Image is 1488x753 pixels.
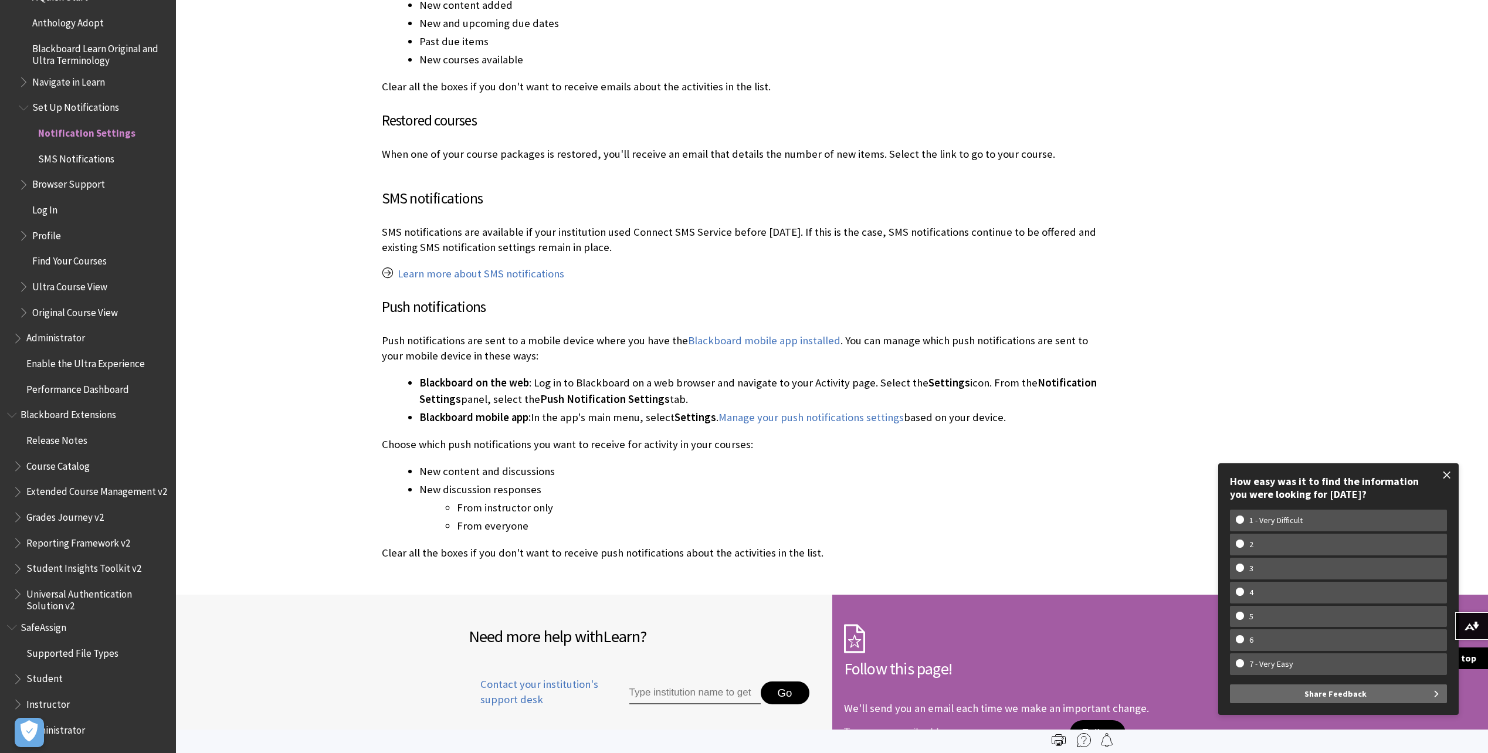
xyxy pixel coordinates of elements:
w-span: 6 [1236,635,1267,645]
button: Follow [1070,720,1125,746]
span: Find Your Courses [32,252,107,267]
span: Log In [32,200,57,216]
p: SMS notifications are available if your institution used Connect SMS Service before [DATE]. If th... [382,225,1109,255]
span: Blackboard on the web [419,376,529,389]
span: Original Course View [32,303,118,318]
li: In the app's main menu, select . based on your device. [419,409,1109,426]
span: Push Notification Settings [540,392,670,406]
input: email address [844,720,1070,745]
span: Set Up Notifications [32,98,119,114]
span: Blackboard Extensions [21,405,116,421]
img: Subscription Icon [844,624,865,653]
li: From everyone [457,518,1109,534]
h2: Follow this page! [844,656,1196,681]
span: Reporting Framework v2 [26,533,130,549]
img: More help [1077,733,1091,747]
span: SMS Notifications [38,149,114,165]
span: Contact your institution's support desk [469,677,602,707]
span: Anthology Adopt [32,13,104,29]
button: Go [761,681,809,705]
button: Share Feedback [1230,684,1447,703]
p: Push notifications are sent to a mobile device where you have the . You can manage which push not... [382,333,1109,364]
nav: Book outline for Blackboard SafeAssign [7,618,169,740]
p: We'll send you an email each time we make an important change. [844,701,1149,715]
li: New content and discussions [419,463,1109,480]
h3: Restored courses [382,110,1109,132]
span: Student [26,669,63,685]
span: Notification Settings [38,123,135,139]
w-span: 4 [1236,588,1267,598]
span: Administrator [26,720,85,736]
li: : Log in to Blackboard on a web browser and navigate to your Activity page. Select the icon. From... [419,375,1109,408]
span: Release Notes [26,430,87,446]
span: SafeAssign [21,618,66,633]
img: Print [1052,733,1066,747]
nav: Book outline for Blackboard Extensions [7,405,169,612]
a: Manage your push notifications settings [718,411,904,425]
w-span: 5 [1236,612,1267,622]
a: Blackboard mobile app installed [688,334,840,348]
li: From instructor only [457,500,1109,516]
span: Extended Course Management v2 [26,482,167,498]
a: Learn more about SMS notifications [398,267,564,281]
span: Instructor [26,694,70,710]
input: Type institution name to get support [629,681,761,705]
p: Clear all the boxes if you don't want to receive push notifications about the activities in the l... [382,545,1109,561]
span: Supported File Types [26,643,118,659]
span: Universal Authentication Solution v2 [26,584,168,612]
button: Open Preferences [15,718,44,747]
w-span: 2 [1236,540,1267,550]
p: When one of your course packages is restored, you'll receive an email that details the number of ... [382,147,1109,162]
span: Administrator [26,328,85,344]
span: Blackboard mobile app: [419,411,531,424]
p: Clear all the boxes if you don't want to receive emails about the activities in the list. [382,79,1109,94]
span: Course Catalog [26,456,90,472]
span: Share Feedback [1304,684,1367,703]
span: Grades Journey v2 [26,507,104,523]
span: Performance Dashboard [26,379,129,395]
span: Settings [928,376,970,389]
li: New courses available [419,52,1109,68]
w-span: 1 - Very Difficult [1236,515,1316,525]
span: Browser Support [32,175,105,191]
h2: Need more help with ? [469,624,821,649]
span: Profile [32,226,61,242]
p: Choose which push notifications you want to receive for activity in your courses: [382,437,1109,452]
span: Enable the Ultra Experience [26,354,145,369]
span: Learn [603,626,640,647]
span: Settings [674,411,716,424]
span: Student Insights Toolkit v2 [26,559,141,575]
span: Ultra Course View [32,277,107,293]
a: Contact your institution's support desk [469,677,602,721]
h3: SMS notifications [382,188,1109,210]
h3: Push notifications [382,296,1109,318]
div: How easy was it to find the information you were looking for [DATE]? [1230,475,1447,500]
img: Follow this page [1100,733,1114,747]
w-span: 3 [1236,564,1267,574]
li: New discussion responses [419,481,1109,534]
w-span: 7 - Very Easy [1236,659,1307,669]
span: Blackboard Learn Original and Ultra Terminology [32,39,168,66]
li: Past due items [419,33,1109,50]
li: New and upcoming due dates [419,15,1109,32]
span: Navigate in Learn [32,72,105,88]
